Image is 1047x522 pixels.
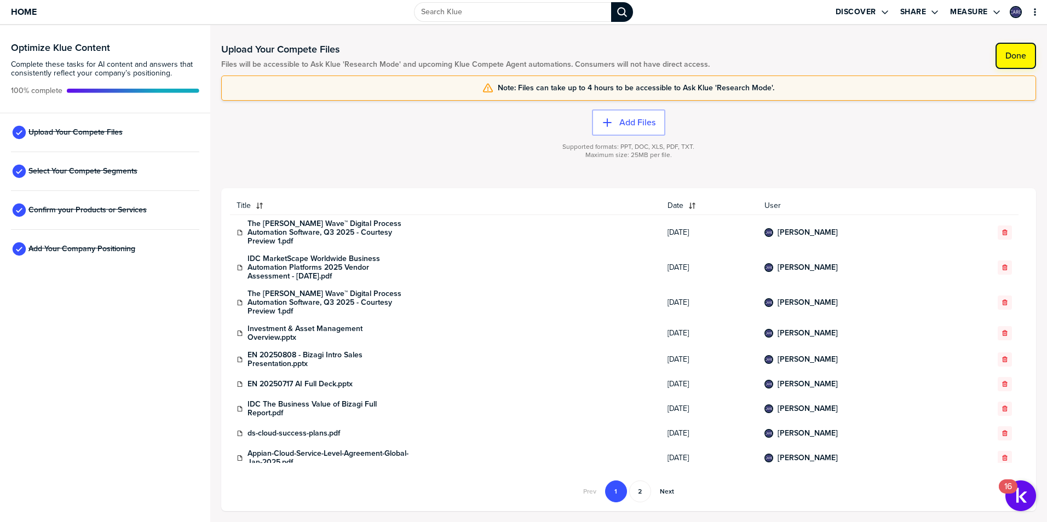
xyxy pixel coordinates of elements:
button: Open Resource Center, 16 new notifications [1005,480,1036,511]
a: [PERSON_NAME] [778,263,838,272]
div: 16 [1004,486,1012,501]
a: [PERSON_NAME] [778,429,838,438]
a: ds-cloud-success-plans.pdf [248,429,340,438]
label: Done [1005,50,1026,61]
button: Go to next page [653,480,681,502]
img: e7ada294ebefaa5c5230c13e7e537379-sml.png [766,299,772,306]
label: Discover [836,7,876,17]
div: Camila Alejandra Rincon Carrillo [764,329,773,338]
label: Measure [950,7,988,17]
div: Camila Alejandra Rincon Carrillo [764,429,773,438]
div: Camila Alejandra Rincon Carrillo [764,228,773,237]
span: Note: Files can take up to 4 hours to be accessible to Ask Klue 'Research Mode'. [498,84,774,92]
label: Share [900,7,927,17]
span: Active [11,86,62,95]
span: [DATE] [668,298,751,307]
a: Edit Profile [1009,5,1023,19]
span: User [764,201,950,210]
a: [PERSON_NAME] [778,228,838,237]
img: e7ada294ebefaa5c5230c13e7e537379-sml.png [766,264,772,271]
div: Search Klue [611,2,633,22]
img: e7ada294ebefaa5c5230c13e7e537379-sml.png [766,356,772,363]
a: IDC The Business Value of Bizagi Full Report.pdf [248,400,412,417]
span: Files will be accessible to Ask Klue 'Research Mode' and upcoming Klue Compete Agent automations.... [221,60,710,69]
nav: Pagination Navigation [576,480,682,502]
span: Home [11,7,37,16]
h3: Optimize Klue Content [11,43,199,53]
a: The [PERSON_NAME] Wave™ Digital Process Automation Software, Q3 2025 - Courtesy Preview 1.pdf [248,219,412,246]
span: [DATE] [668,228,751,237]
img: e7ada294ebefaa5c5230c13e7e537379-sml.png [766,455,772,461]
img: e7ada294ebefaa5c5230c13e7e537379-sml.png [1011,7,1021,17]
label: Add Files [619,117,655,128]
span: Upload Your Compete Files [28,128,123,137]
a: [PERSON_NAME] [778,380,838,388]
a: Appian-Cloud-Service-Level-Agreement-Global-Jan-2025.pdf [248,449,412,467]
a: The [PERSON_NAME] Wave™ Digital Process Automation Software, Q3 2025 - Courtesy Preview 1.pdf [248,289,412,316]
div: Camila Alejandra Rincon Carrillo [1010,6,1022,18]
span: Title [237,201,251,210]
a: [PERSON_NAME] [778,355,838,364]
a: [PERSON_NAME] [778,454,838,462]
h1: Upload Your Compete Files [221,43,710,56]
span: Maximum size: 25MB per file. [585,151,672,159]
button: Date [661,197,757,214]
span: Complete these tasks for AI content and answers that consistently reflect your company’s position... [11,60,199,78]
span: Select Your Compete Segments [28,167,137,176]
div: Camila Alejandra Rincon Carrillo [764,263,773,272]
span: [DATE] [668,329,751,338]
button: Done [996,43,1036,69]
a: [PERSON_NAME] [778,329,838,338]
span: [DATE] [668,355,751,364]
a: EN 20250808 - Bizagi Intro Sales Presentation.pptx [248,351,412,368]
div: Camila Alejandra Rincon Carrillo [764,404,773,413]
button: Title [230,197,661,214]
span: [DATE] [668,429,751,438]
a: [PERSON_NAME] [778,404,838,413]
span: Confirm your Products or Services [28,206,147,214]
img: e7ada294ebefaa5c5230c13e7e537379-sml.png [766,405,772,412]
a: IDC MarketScape Worldwide Business Automation Platforms 2025 Vendor Assessment - [DATE].pdf [248,254,412,281]
button: Add Files [592,109,665,136]
img: e7ada294ebefaa5c5230c13e7e537379-sml.png [766,229,772,236]
div: Camila Alejandra Rincon Carrillo [764,355,773,364]
div: Camila Alejandra Rincon Carrillo [764,380,773,388]
div: Camila Alejandra Rincon Carrillo [764,454,773,462]
a: [PERSON_NAME] [778,298,838,307]
span: [DATE] [668,263,751,272]
span: [DATE] [668,454,751,462]
input: Search Klue [414,2,611,22]
span: [DATE] [668,380,751,388]
a: EN 20250717 AI Full Deck.pptx [248,380,353,388]
span: Date [668,201,683,210]
span: Supported formats: PPT, DOC, XLS, PDF, TXT. [562,143,694,151]
img: e7ada294ebefaa5c5230c13e7e537379-sml.png [766,330,772,337]
span: Add Your Company Positioning [28,245,135,253]
img: e7ada294ebefaa5c5230c13e7e537379-sml.png [766,430,772,437]
button: Go to previous page [577,480,603,502]
img: e7ada294ebefaa5c5230c13e7e537379-sml.png [766,381,772,387]
button: Go to page 2 [629,480,651,502]
a: Investment & Asset Management Overview.pptx [248,324,412,342]
div: Camila Alejandra Rincon Carrillo [764,298,773,307]
span: [DATE] [668,404,751,413]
